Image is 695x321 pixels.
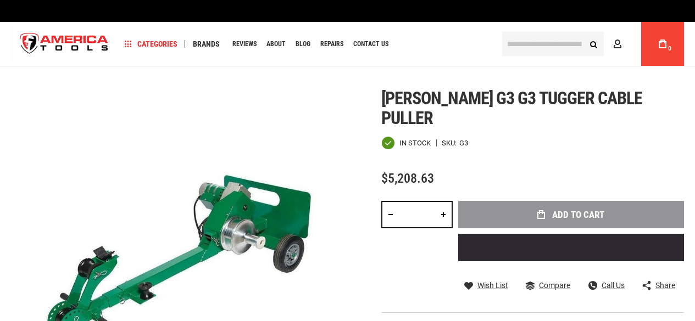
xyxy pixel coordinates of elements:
span: [PERSON_NAME] g3 g3 tugger cable puller [381,88,642,128]
span: Contact Us [353,41,388,47]
span: About [266,41,286,47]
button: Search [583,33,604,54]
span: Categories [125,40,177,48]
span: Blog [296,41,310,47]
span: Compare [539,281,570,289]
a: Brands [188,37,225,52]
div: G3 [459,139,468,147]
div: Availability [381,136,431,150]
span: $5,208.63 [381,171,434,186]
span: Brands [193,40,220,48]
span: Repairs [320,41,343,47]
img: America Tools [11,24,118,65]
span: Wish List [477,281,508,289]
a: Compare [526,280,570,290]
a: Call Us [588,280,625,290]
a: Reviews [227,37,262,52]
span: Reviews [232,41,257,47]
a: Repairs [315,37,348,52]
a: About [262,37,291,52]
strong: SKU [442,139,459,147]
a: Wish List [464,280,508,290]
a: Blog [291,37,315,52]
a: 0 [652,22,673,66]
span: Share [655,281,675,289]
a: store logo [11,24,118,65]
a: Contact Us [348,37,393,52]
span: Call Us [602,281,625,289]
span: In stock [399,139,431,147]
span: 0 [668,46,671,52]
a: Categories [120,37,182,52]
